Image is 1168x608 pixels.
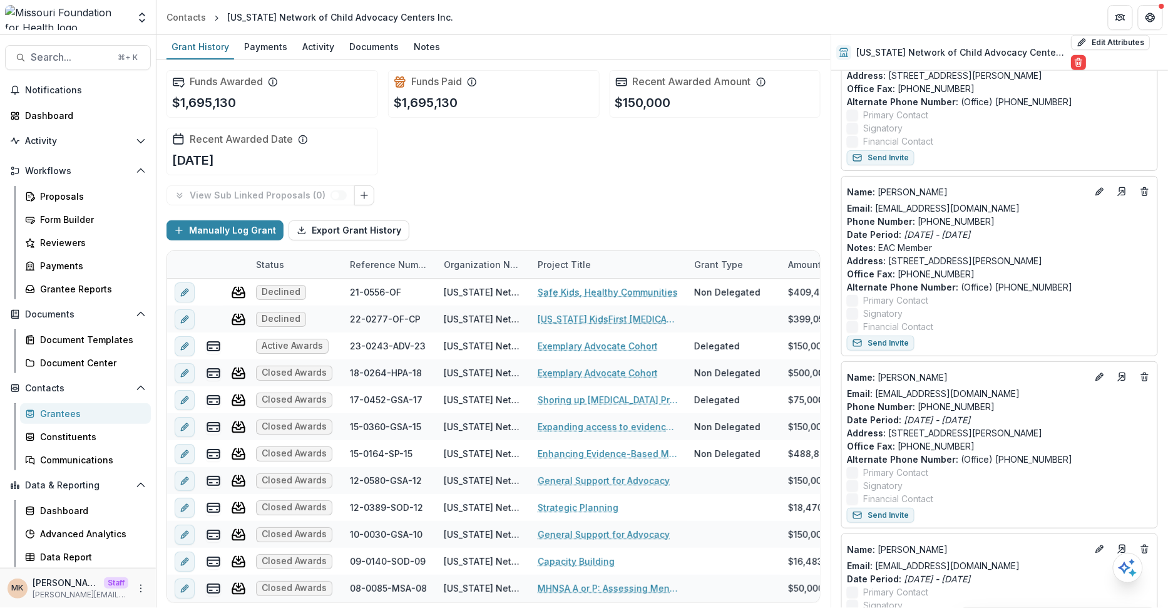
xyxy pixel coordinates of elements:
[694,339,740,353] div: Delegated
[342,251,436,278] div: Reference Number
[863,294,928,307] span: Primary Contact
[847,95,1152,108] p: (Office) [PHONE_NUMBER]
[615,93,671,112] p: $150,000
[344,38,404,56] div: Documents
[1137,184,1152,199] button: Deletes
[687,258,750,271] div: Grant Type
[781,251,906,278] div: Amount Requested
[694,393,740,406] div: Delegated
[297,35,339,59] a: Activity
[538,393,679,406] a: Shoring up [MEDICAL_DATA] Prevention Infrastructure and Creating Equity in Mental Health Services
[863,108,928,121] span: Primary Contact
[444,312,523,326] div: [US_STATE] Network of Child Advocacy Centers Inc.
[847,255,886,266] span: Address :
[172,151,214,170] p: [DATE]
[1071,35,1150,50] button: Edit Attributes
[444,474,523,487] div: [US_STATE] Network of Child Advocacy Centers Inc.
[40,213,141,226] div: Form Builder
[354,185,374,205] button: Link Grants
[350,555,426,568] div: 09-0140-SOD-09
[788,501,823,514] div: $18,470
[40,430,141,443] div: Constituents
[847,387,1020,400] a: Email: [EMAIL_ADDRESS][DOMAIN_NAME]
[847,282,958,292] span: Alternate Phone Number :
[206,446,221,461] button: view-payments
[847,415,901,425] span: Date Period :
[262,475,327,486] span: Closed Awards
[20,209,151,230] a: Form Builder
[530,251,687,278] div: Project Title
[538,555,615,568] a: Capacity Building
[206,393,221,408] button: view-payments
[863,320,933,333] span: Financial Contact
[20,255,151,276] a: Payments
[1092,369,1107,384] button: Edit
[350,312,421,326] div: 22-0277-OF-CP
[847,543,1087,556] p: [PERSON_NAME]
[350,474,422,487] div: 12-0580-GSA-12
[262,341,323,351] span: Active Awards
[687,251,781,278] div: Grant Type
[904,229,970,240] i: [DATE] - [DATE]
[847,454,958,465] span: Alternate Phone Number :
[175,498,195,518] button: edit
[289,220,409,240] button: Export Grant History
[25,480,131,491] span: Data & Reporting
[863,479,903,492] span: Signatory
[788,312,829,326] div: $399,050
[40,259,141,272] div: Payments
[436,258,530,271] div: Organization Name
[175,309,195,329] button: edit
[1112,182,1132,202] a: Go to contact
[206,554,221,569] button: view-payments
[847,371,1087,384] p: [PERSON_NAME]
[40,333,141,346] div: Document Templates
[175,444,195,464] button: edit
[25,383,131,394] span: Contacts
[444,555,523,568] div: [US_STATE] Network of Child Advocacy Centers Inc.
[20,403,151,424] a: Grantees
[175,552,195,572] button: edit
[847,372,875,383] span: Name :
[538,501,618,514] a: Strategic Planning
[33,589,128,600] p: [PERSON_NAME][EMAIL_ADDRESS][DOMAIN_NAME]
[1113,553,1143,583] button: Open AI Assistant
[166,35,234,59] a: Grant History
[262,583,327,594] span: Closed Awards
[5,131,151,151] button: Open Activity
[166,220,284,240] button: Manually Log Grant
[350,501,423,514] div: 12-0389-SOD-12
[444,420,523,433] div: [US_STATE] Network of Child Advocacy Centers Inc.
[847,543,1087,556] a: Name: [PERSON_NAME]
[847,216,915,227] span: Phone Number :
[1092,184,1107,199] button: Edit
[847,203,873,214] span: Email:
[1092,542,1107,557] button: Edit
[350,339,426,353] div: 23-0243-ADV-23
[248,251,342,278] div: Status
[342,258,436,271] div: Reference Number
[863,585,928,599] span: Primary Contact
[20,353,151,373] a: Document Center
[847,70,886,81] span: Address :
[847,202,1020,215] a: Email: [EMAIL_ADDRESS][DOMAIN_NAME]
[694,447,761,460] div: Non Delegated
[5,80,151,100] button: Notifications
[1112,539,1132,559] a: Go to contact
[350,366,422,379] div: 18-0264-HPA-18
[847,388,873,399] span: Email:
[20,279,151,299] a: Grantee Reports
[262,368,327,378] span: Closed Awards
[40,504,141,517] div: Dashboard
[847,453,1152,466] p: (Office) [PHONE_NUMBER]
[206,473,221,488] button: view-payments
[172,93,236,112] p: $1,695,130
[863,135,933,148] span: Financial Contact
[847,69,1152,82] p: [STREET_ADDRESS][PERSON_NAME]
[444,286,523,299] div: [US_STATE] Network of Child Advocacy Centers Inc.
[538,366,658,379] a: Exemplary Advocate Cohort
[262,394,327,405] span: Closed Awards
[166,185,355,205] button: View Sub Linked Proposals (0)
